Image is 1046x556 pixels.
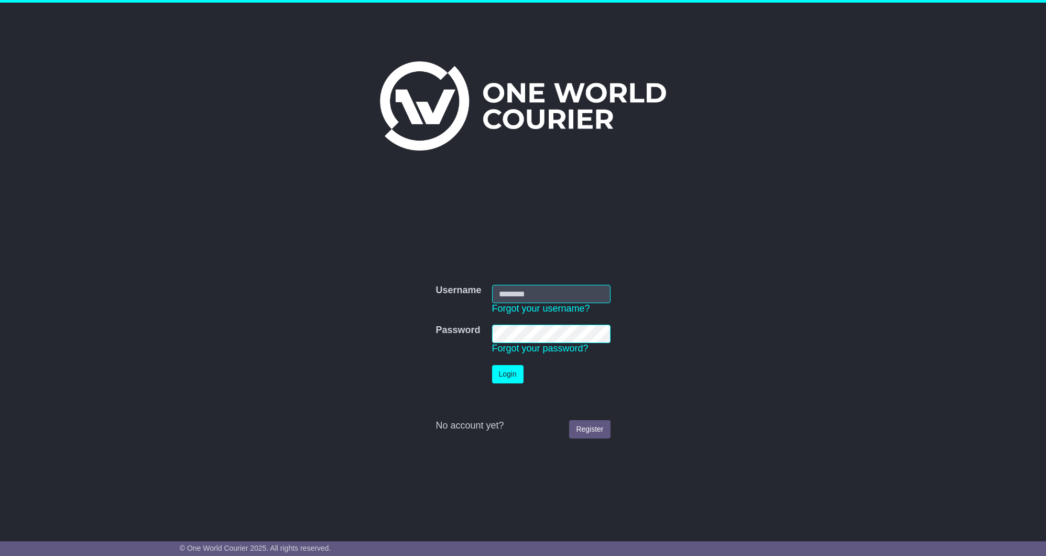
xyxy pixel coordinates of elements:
[492,365,524,383] button: Login
[569,420,610,439] a: Register
[492,343,589,354] a: Forgot your password?
[435,325,480,336] label: Password
[492,303,590,314] a: Forgot your username?
[380,61,666,151] img: One World
[435,420,610,432] div: No account yet?
[180,544,331,552] span: © One World Courier 2025. All rights reserved.
[435,285,481,296] label: Username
